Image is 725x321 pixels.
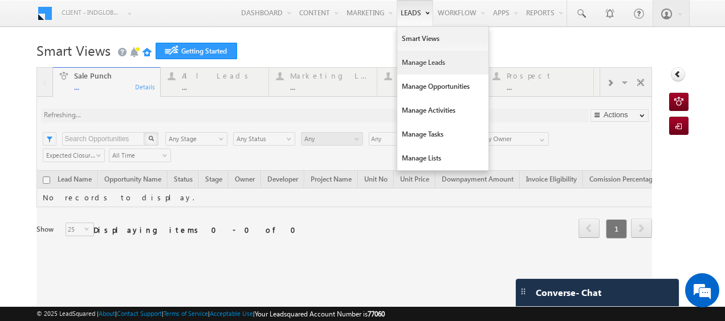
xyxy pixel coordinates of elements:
[156,43,237,59] a: Getting Started
[255,310,385,318] span: Your Leadsquared Account Number is
[210,310,253,317] a: Acceptable Use
[99,310,115,317] a: About
[397,122,488,146] a: Manage Tasks
[519,287,528,296] img: carter-drag
[397,146,488,170] a: Manage Lists
[36,41,111,59] span: Smart Views
[397,75,488,98] a: Manage Opportunities
[62,7,121,18] span: Client - indglobal1 (77060)
[36,308,385,319] span: © 2025 LeadSquared | | | | |
[164,310,208,317] a: Terms of Service
[117,310,162,317] a: Contact Support
[397,51,488,75] a: Manage Leads
[368,310,385,318] span: 77060
[536,287,601,298] span: Converse - Chat
[397,27,488,51] a: Smart Views
[397,98,488,122] a: Manage Activities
